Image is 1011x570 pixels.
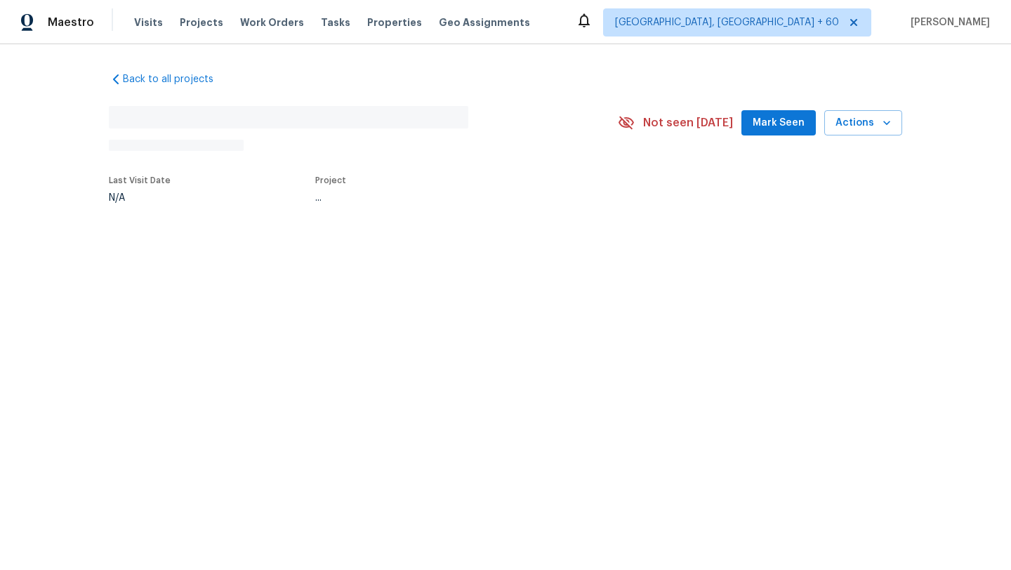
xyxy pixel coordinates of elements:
span: Actions [835,114,891,132]
span: Visits [134,15,163,29]
span: [PERSON_NAME] [905,15,990,29]
span: Work Orders [240,15,304,29]
span: Maestro [48,15,94,29]
span: Project [315,176,346,185]
span: Not seen [DATE] [643,116,733,130]
button: Mark Seen [741,110,816,136]
span: [GEOGRAPHIC_DATA], [GEOGRAPHIC_DATA] + 60 [615,15,839,29]
span: Properties [367,15,422,29]
a: Back to all projects [109,72,244,86]
span: Tasks [321,18,350,27]
button: Actions [824,110,902,136]
div: ... [315,193,585,203]
span: Geo Assignments [439,15,530,29]
span: Projects [180,15,223,29]
span: Mark Seen [753,114,805,132]
div: N/A [109,193,171,203]
span: Last Visit Date [109,176,171,185]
